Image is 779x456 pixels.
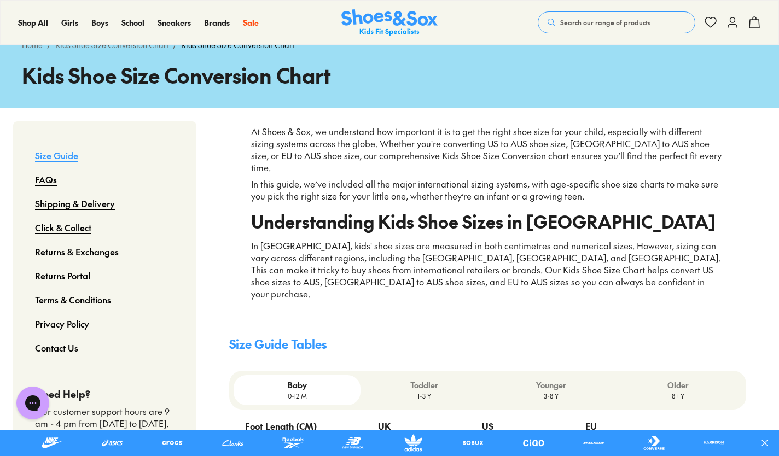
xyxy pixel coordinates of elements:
[619,391,737,401] p: 8+ Y
[35,143,78,167] a: Size Guide
[181,39,294,51] span: Kids Shoe Size Conversion Chart
[35,215,91,239] a: Click & Collect
[22,60,757,91] h1: Kids Shoe Size Conversion Chart
[341,9,438,36] img: SNS_Logo_Responsive.svg
[560,17,650,27] span: Search our range of products
[35,387,175,401] h4: Need Help?
[61,17,78,28] a: Girls
[538,11,695,33] button: Search our range of products
[11,383,55,423] iframe: Gorgias live chat messenger
[585,411,597,441] div: EU
[22,39,43,51] a: Home
[22,39,757,51] div: / /
[35,167,57,191] a: FAQs
[492,391,611,401] p: 3-8 Y
[365,391,483,401] p: 1-3 Y
[245,411,317,441] div: Foot Length (CM)
[204,17,230,28] a: Brands
[365,379,483,391] p: Toddler
[35,288,111,312] a: Terms & Conditions
[378,411,391,441] div: UK
[158,17,191,28] a: Sneakers
[35,239,119,264] a: Returns & Exchanges
[91,17,108,28] a: Boys
[35,191,115,215] a: Shipping & Delivery
[55,39,168,51] a: Kids Shoe Size Conversion Chart
[238,391,356,401] p: 0-12 M
[251,126,724,174] p: At Shoes & Sox, we understand how important it is to get the right shoe size for your child, espe...
[18,17,48,28] a: Shop All
[251,240,724,300] p: In [GEOGRAPHIC_DATA], kids' shoe sizes are measured in both centimetres and numerical sizes. Howe...
[35,336,78,360] a: Contact Us
[121,17,144,28] a: School
[492,379,611,391] p: Younger
[251,215,724,227] h2: Understanding Kids Shoe Sizes in [GEOGRAPHIC_DATA]
[229,335,746,353] h4: Size Guide Tables
[243,17,259,28] a: Sale
[238,379,356,391] p: Baby
[35,264,90,288] a: Returns Portal
[251,178,724,202] p: In this guide, we’ve included all the major international sizing systems, with age-specific shoe ...
[341,9,438,36] a: Shoes & Sox
[35,312,89,336] a: Privacy Policy
[619,379,737,391] p: Older
[482,411,493,441] div: US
